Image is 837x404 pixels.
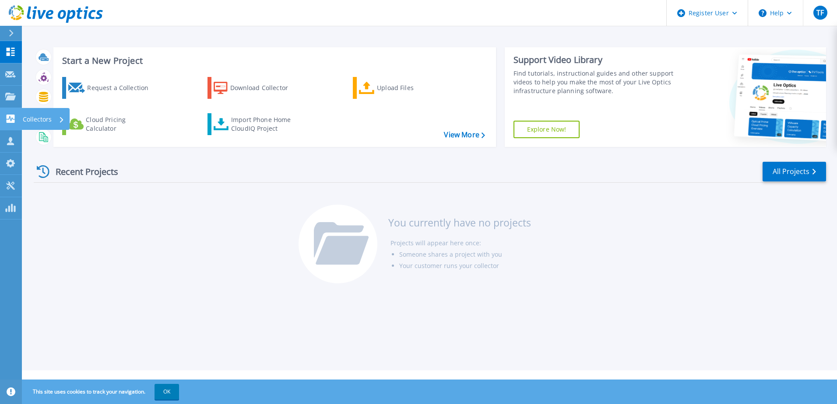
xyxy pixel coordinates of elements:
a: View More [444,131,485,139]
button: OK [155,384,179,400]
div: Recent Projects [34,161,130,182]
div: Support Video Library [513,54,677,66]
a: Upload Files [353,77,450,99]
li: Your customer runs your collector [399,260,531,272]
span: This site uses cookies to track your navigation. [24,384,179,400]
h3: You currently have no projects [388,218,531,227]
a: All Projects [763,162,826,181]
a: Download Collector [207,77,305,99]
li: Projects will appear here once: [390,237,531,249]
span: TF [816,9,824,16]
p: Collectors [23,108,52,131]
div: Find tutorials, instructional guides and other support videos to help you make the most of your L... [513,69,677,95]
li: Someone shares a project with you [399,249,531,260]
div: Request a Collection [87,79,157,97]
a: Request a Collection [62,77,160,99]
a: Explore Now! [513,121,580,138]
div: Import Phone Home CloudIQ Project [231,115,299,133]
h3: Start a New Project [62,56,485,66]
div: Download Collector [230,79,300,97]
div: Cloud Pricing Calculator [86,115,156,133]
a: Cloud Pricing Calculator [62,113,160,135]
div: Upload Files [377,79,447,97]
